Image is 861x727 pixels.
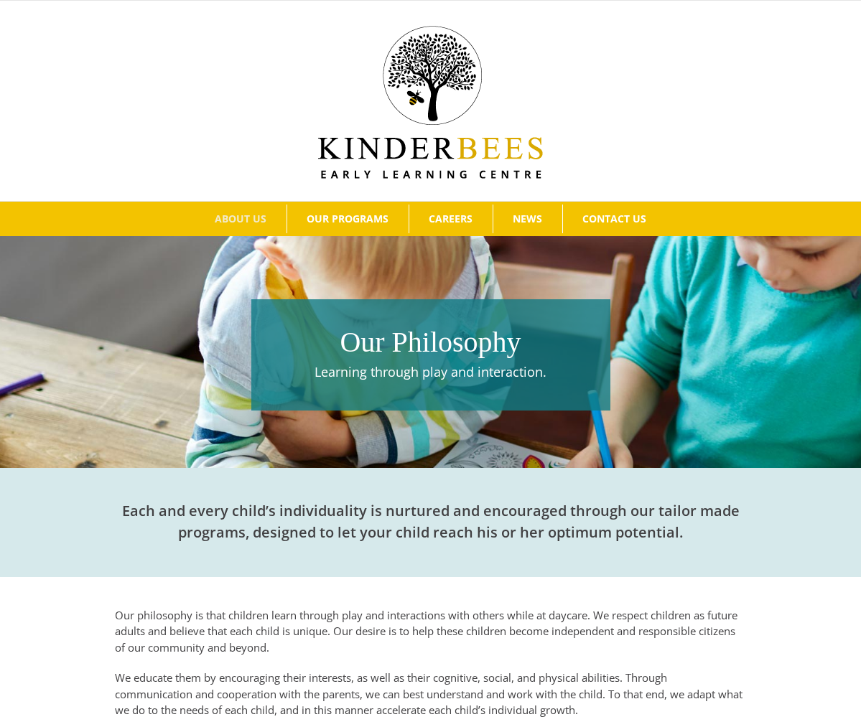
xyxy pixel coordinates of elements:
span: NEWS [513,214,542,224]
span: CONTACT US [582,214,646,224]
p: Learning through play and interaction. [259,362,603,382]
a: OUR PROGRAMS [287,205,409,233]
a: ABOUT US [195,205,287,233]
span: CAREERS [429,214,473,224]
a: CONTACT US [563,205,666,233]
p: We educate them by encouraging their interests, as well as their cognitive, social, and physical ... [115,670,747,718]
nav: Main Menu [22,202,839,236]
img: Kinder Bees Logo [318,26,543,179]
h2: Each and every child’s individuality is nurtured and encouraged through our tailor made programs,... [115,500,747,543]
a: CAREERS [409,205,493,233]
h1: Our Philosophy [259,322,603,362]
span: ABOUT US [215,214,266,224]
span: OUR PROGRAMS [307,214,388,224]
p: Our philosophy is that children learn through play and interactions with others while at daycare.... [115,607,747,656]
a: NEWS [493,205,562,233]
